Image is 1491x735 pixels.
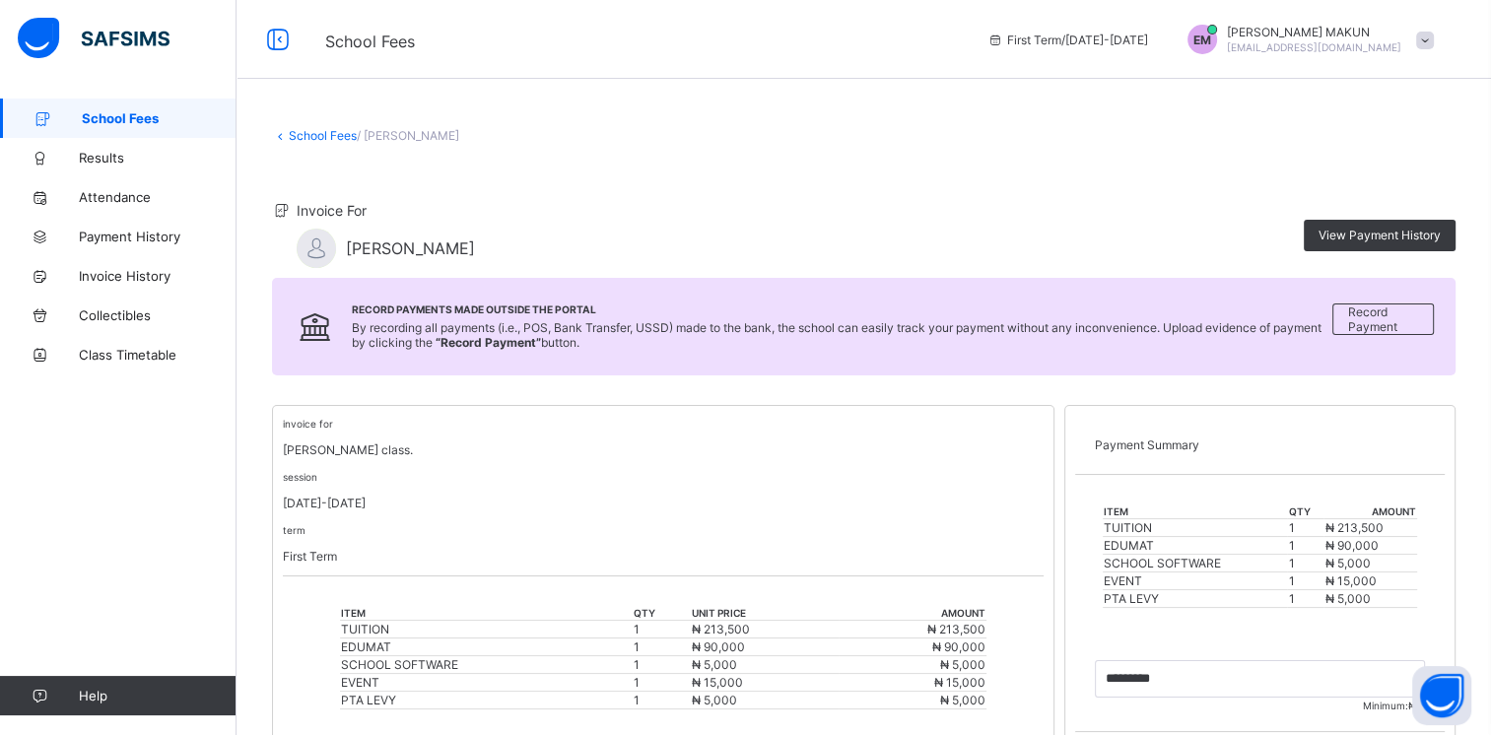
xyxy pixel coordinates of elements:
span: [EMAIL_ADDRESS][DOMAIN_NAME] [1227,41,1401,53]
small: session [283,471,317,483]
p: First Term [283,549,1044,564]
span: ₦ 90,000 [932,639,985,654]
span: Results [79,150,237,166]
th: amount [1323,504,1416,519]
a: School Fees [289,128,357,143]
td: 1 [1287,537,1323,555]
b: “Record Payment” [436,335,541,350]
th: qty [1287,504,1323,519]
span: ₦ 213,500 [692,622,750,636]
th: amount [839,606,986,621]
span: Attendance [79,189,237,205]
span: ₦ 15,000 [692,675,743,690]
div: EVENT [341,675,632,690]
p: Payment Summary [1095,437,1425,452]
td: SCHOOL SOFTWARE [1103,555,1287,572]
div: PTA LEVY [341,693,632,707]
p: [DATE]-[DATE] [283,496,1044,510]
span: Record Payment [1348,304,1418,334]
th: item [340,606,633,621]
button: Open asap [1412,666,1471,725]
th: item [1103,504,1287,519]
small: invoice for [283,418,333,430]
img: safsims [18,18,169,59]
span: ₦ 5,000 [940,693,985,707]
span: ₦ 5,000 [940,657,985,672]
span: View Payment History [1319,228,1441,242]
div: TUITION [341,622,632,636]
td: 1 [633,638,691,656]
td: 1 [633,692,691,709]
span: Help [79,688,236,703]
small: term [283,524,305,536]
td: EDUMAT [1103,537,1287,555]
span: ₦ 15,000 [934,675,985,690]
td: 1 [633,656,691,674]
span: Invoice History [79,268,237,284]
td: TUITION [1103,519,1287,537]
span: ₦ 5,000 [692,693,737,707]
span: School Fees [325,32,415,51]
span: EM [1193,33,1211,47]
span: / [PERSON_NAME] [357,128,459,143]
th: unit price [691,606,839,621]
div: EMMANUELMAKUN [1168,25,1444,54]
span: School Fees [82,110,237,126]
th: qty [633,606,691,621]
span: ₦ 90,000 [692,639,745,654]
div: EDUMAT [341,639,632,654]
td: 1 [633,674,691,692]
span: ₦ 213,500 [1324,520,1383,535]
span: ₦ 213,500 [927,622,985,636]
span: ₦ 5,000 [1324,591,1370,606]
div: SCHOOL SOFTWARE [341,657,632,672]
td: 1 [1287,555,1323,572]
p: [PERSON_NAME] class. [283,442,1044,457]
span: session/term information [987,33,1148,47]
td: 1 [1287,572,1323,590]
td: 1 [1287,519,1323,537]
span: ₦ 90,000 [1324,538,1378,553]
span: Class Timetable [79,347,237,363]
span: ₦ 15,000 [1324,573,1376,588]
span: Payment History [79,229,237,244]
span: [PERSON_NAME] [346,238,475,258]
span: Invoice For [297,202,367,219]
td: EVENT [1103,572,1287,590]
span: Collectibles [79,307,237,323]
span: ₦ 0 [1408,700,1425,711]
span: ₦ 5,000 [692,657,737,672]
span: Record Payments Made Outside the Portal [352,303,1332,315]
span: ₦ 5,000 [1324,556,1370,570]
span: [PERSON_NAME] MAKUN [1227,25,1401,39]
td: 1 [1287,590,1323,608]
span: By recording all payments (i.e., POS, Bank Transfer, USSD) made to the bank, the school can easil... [352,320,1322,350]
span: Minimum: [1095,700,1425,711]
td: PTA LEVY [1103,590,1287,608]
td: 1 [633,621,691,638]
